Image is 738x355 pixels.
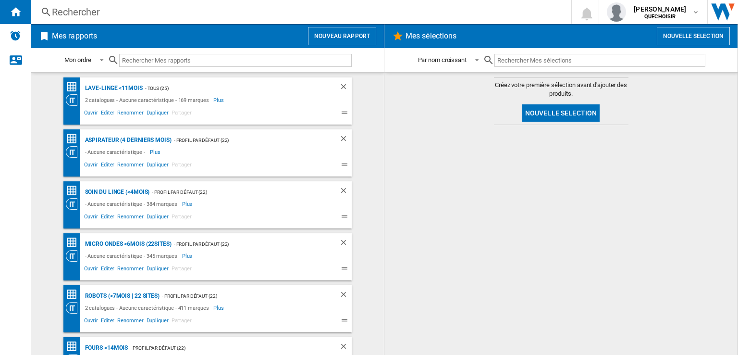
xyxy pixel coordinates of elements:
div: Fours <14mois [83,342,128,354]
div: - Profil par défaut (22) [160,290,320,302]
span: Ouvrir [83,160,99,172]
div: Aspirateur (4 derniers mois) [83,134,172,146]
span: Editer [99,316,116,328]
div: - Profil par défaut (22) [149,186,320,198]
div: Supprimer [339,342,352,354]
div: Micro ondes <6mois (22sites) [83,238,172,250]
span: Ouvrir [83,316,99,328]
div: Supprimer [339,134,352,146]
div: - Aucune caractéristique - [83,146,150,158]
span: Plus [213,302,225,314]
div: - Profil par défaut (22) [172,134,320,146]
span: Editer [99,212,116,224]
span: Ouvrir [83,264,99,276]
span: Partager [170,160,193,172]
div: - Profil par défaut (22) [172,238,320,250]
div: 2 catalogues - Aucune caractéristique - 169 marques [83,94,214,106]
div: Supprimer [339,82,352,94]
div: Supprimer [339,238,352,250]
span: Créez votre première sélection avant d'ajouter des produits. [494,81,628,98]
div: Vision Catégorie [66,302,83,314]
button: Nouvelle selection [657,27,730,45]
div: Vision Catégorie [66,146,83,158]
div: 2 catalogues - Aucune caractéristique - 411 marques [83,302,214,314]
button: Nouvelle selection [522,104,600,122]
h2: Mes sélections [404,27,458,45]
div: Classement des prix [66,185,83,197]
span: Plus [213,94,225,106]
div: Classement des prix [66,81,83,93]
img: alerts-logo.svg [10,30,21,41]
span: Plus [182,250,194,262]
div: - Aucune caractéristique - 384 marques [83,198,182,210]
div: Rechercher [52,5,546,19]
span: Renommer [116,160,145,172]
div: Classement des prix [66,237,83,249]
div: - TOUS (25) [143,82,320,94]
span: Partager [170,316,193,328]
span: Renommer [116,316,145,328]
div: Robots (<7mois | 22 sites) [83,290,160,302]
span: Renommer [116,212,145,224]
div: Classement des prix [66,133,83,145]
div: Soin du linge (<4mois) [83,186,150,198]
div: Vision Catégorie [66,94,83,106]
span: Editer [99,108,116,120]
span: Dupliquer [145,316,170,328]
div: - Profil par défaut (22) [128,342,320,354]
input: Rechercher Mes rapports [119,54,352,67]
span: Dupliquer [145,212,170,224]
div: Vision Catégorie [66,198,83,210]
h2: Mes rapports [50,27,99,45]
span: Partager [170,212,193,224]
div: - Aucune caractéristique - 345 marques [83,250,182,262]
input: Rechercher Mes sélections [494,54,705,67]
span: Ouvrir [83,108,99,120]
div: Classement des prix [66,341,83,353]
button: Nouveau rapport [308,27,376,45]
span: Editer [99,264,116,276]
span: Editer [99,160,116,172]
div: Par nom croissant [418,56,467,63]
span: Renommer [116,108,145,120]
span: Plus [150,146,162,158]
div: Lave-linge <11mois [83,82,143,94]
div: Supprimer [339,290,352,302]
span: Renommer [116,264,145,276]
div: Supprimer [339,186,352,198]
div: Vision Catégorie [66,250,83,262]
span: Dupliquer [145,264,170,276]
span: Partager [170,264,193,276]
img: profile.jpg [607,2,626,22]
span: Ouvrir [83,212,99,224]
div: Mon ordre [64,56,91,63]
b: QUECHOISIR [644,13,676,20]
span: Plus [182,198,194,210]
div: Classement des prix [66,289,83,301]
span: [PERSON_NAME] [634,4,686,14]
span: Dupliquer [145,160,170,172]
span: Partager [170,108,193,120]
span: Dupliquer [145,108,170,120]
